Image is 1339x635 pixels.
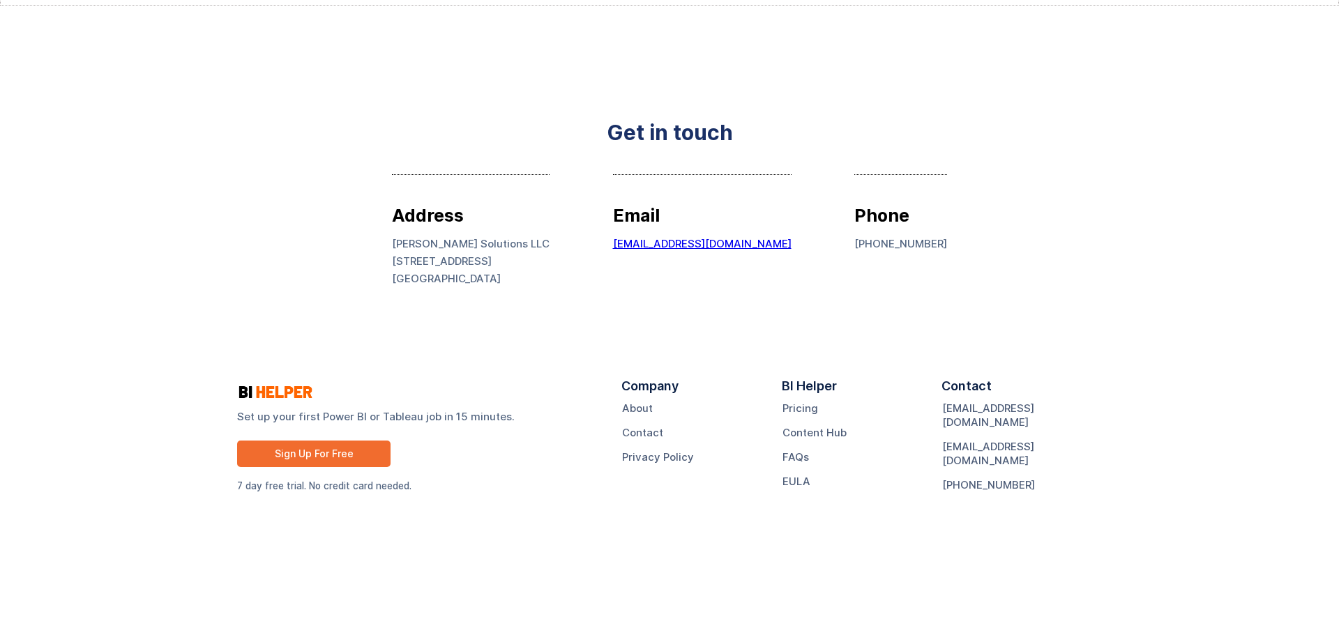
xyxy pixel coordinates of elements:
a: Sign Up For Free [237,441,391,467]
a: [EMAIL_ADDRESS][DOMAIN_NAME] [613,237,792,250]
p: [PHONE_NUMBER] [854,235,947,252]
div: Company [621,379,679,401]
a: EULA [782,475,810,489]
p: ‍ [613,235,792,252]
sub: 7 day free trial. No credit card needed. [237,480,411,491]
a: Content Hub [782,426,847,440]
h2: Email [613,203,792,228]
img: logo [237,384,314,400]
a: [PHONE_NUMBER] [942,478,1035,492]
div: BI Helper [782,379,837,401]
div: Contact [941,379,992,401]
a: FAQs [782,450,809,464]
a: About [622,401,653,415]
a: Contact [622,426,663,440]
a: [EMAIL_ADDRESS][DOMAIN_NAME] [942,440,1102,468]
strong: Get in touch [607,125,733,139]
a: Pricing [782,401,818,415]
a: Privacy Policy [622,450,694,464]
a: [EMAIL_ADDRESS][DOMAIN_NAME] [942,401,1102,429]
p: [PERSON_NAME] Solutions LLC [STREET_ADDRESS] [GEOGRAPHIC_DATA] [392,235,550,287]
strong: Set up your first Power BI or Tableau job in 15 minutes. [237,409,593,424]
h2: Phone [854,203,947,228]
strong: Address [392,205,464,226]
